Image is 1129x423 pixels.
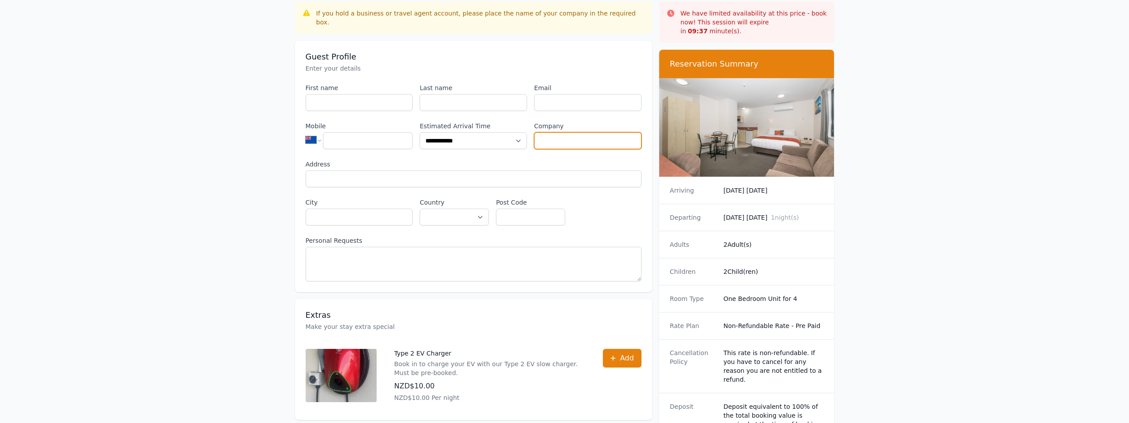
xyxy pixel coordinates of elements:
p: Type 2 EV Charger [394,349,585,358]
label: Last name [420,83,527,92]
h3: Reservation Summary [670,59,824,69]
label: Country [420,198,489,207]
h3: Extras [306,310,641,320]
dd: [DATE] [DATE] [724,213,824,222]
label: Estimated Arrival Time [420,122,527,130]
button: Add [603,349,641,368]
dd: Non-Refundable Rate - Pre Paid [724,321,824,330]
label: First name [306,83,413,92]
strong: 09 : 37 [688,28,708,35]
label: Personal Requests [306,236,641,245]
img: Type 2 EV Charger [306,349,377,402]
div: This rate is non-refundable. If you have to cancel for any reason you are not entitled to a refund. [724,348,824,384]
p: NZD$10.00 Per night [394,393,585,402]
dd: One Bedroom Unit for 4 [724,294,824,303]
p: NZD$10.00 [394,381,585,391]
label: Company [534,122,641,130]
div: If you hold a business or travel agent account, please place the name of your company in the requ... [316,9,645,27]
dt: Room Type [670,294,716,303]
dt: Cancellation Policy [670,348,716,384]
span: 1 night(s) [771,214,799,221]
dt: Children [670,267,716,276]
dt: Arriving [670,186,716,195]
label: Email [534,83,641,92]
label: Post Code [496,198,565,207]
p: We have limited availability at this price - book now! This session will expire in minute(s). [681,9,827,36]
dd: 2 Child(ren) [724,267,824,276]
dd: [DATE] [DATE] [724,186,824,195]
label: City [306,198,413,207]
img: One Bedroom Unit for 4 [659,78,834,177]
p: Enter your details [306,64,641,73]
dt: Rate Plan [670,321,716,330]
h3: Guest Profile [306,51,641,62]
p: Book in to charge your EV with our Type 2 EV slow charger. Must be pre-booked. [394,360,585,377]
label: Mobile [306,122,413,130]
p: Make your stay extra special [306,322,641,331]
dd: 2 Adult(s) [724,240,824,249]
dt: Departing [670,213,716,222]
dt: Adults [670,240,716,249]
label: Address [306,160,641,169]
span: Add [620,353,634,364]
